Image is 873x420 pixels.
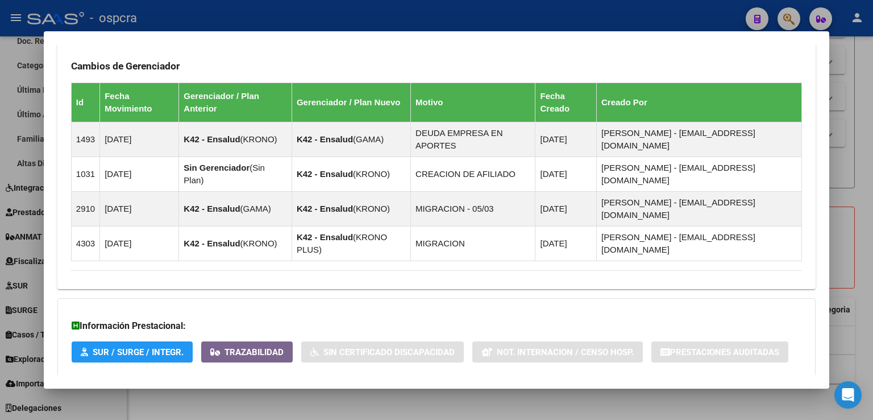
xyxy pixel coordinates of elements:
[184,238,240,248] strong: K42 - Ensalud
[292,122,410,157] td: ( )
[243,238,275,248] span: KRONO
[292,83,410,122] th: Gerenciador / Plan Nuevo
[297,134,353,144] strong: K42 - Ensalud
[179,122,292,157] td: ( )
[297,169,353,179] strong: K42 - Ensalud
[670,347,779,357] span: Prestaciones Auditadas
[225,347,284,357] span: Trazabilidad
[535,122,597,157] td: [DATE]
[292,157,410,191] td: ( )
[292,226,410,261] td: ( )
[292,191,410,226] td: ( )
[497,347,634,357] span: Not. Internacion / Censo Hosp.
[71,60,802,72] h3: Cambios de Gerenciador
[472,341,643,363] button: Not. Internacion / Censo Hosp.
[535,157,597,191] td: [DATE]
[597,122,802,157] td: [PERSON_NAME] - [EMAIL_ADDRESS][DOMAIN_NAME]
[411,226,535,261] td: MIGRACION
[356,169,387,179] span: KRONO
[411,157,535,191] td: CREACION DE AFILIADO
[301,341,464,363] button: Sin Certificado Discapacidad
[71,122,99,157] td: 1493
[651,341,788,363] button: Prestaciones Auditadas
[184,163,265,185] span: Sin Plan
[201,341,293,363] button: Trazabilidad
[535,191,597,226] td: [DATE]
[356,134,381,144] span: GAMA
[297,232,387,254] span: KRONO PLUS
[100,122,179,157] td: [DATE]
[297,232,353,242] strong: K42 - Ensalud
[184,134,240,144] strong: K42 - Ensalud
[411,122,535,157] td: DEUDA EMPRESA EN APORTES
[184,204,240,213] strong: K42 - Ensalud
[100,191,179,226] td: [DATE]
[100,157,179,191] td: [DATE]
[71,191,99,226] td: 2910
[179,226,292,261] td: ( )
[93,347,184,357] span: SUR / SURGE / INTEGR.
[100,83,179,122] th: Fecha Movimiento
[297,204,353,213] strong: K42 - Ensalud
[71,157,99,191] td: 1031
[323,347,455,357] span: Sin Certificado Discapacidad
[100,226,179,261] td: [DATE]
[411,191,535,226] td: MIGRACION - 05/03
[243,134,275,144] span: KRONO
[72,319,801,333] h3: Información Prestacional:
[179,157,292,191] td: ( )
[597,226,802,261] td: [PERSON_NAME] - [EMAIL_ADDRESS][DOMAIN_NAME]
[535,226,597,261] td: [DATE]
[597,157,802,191] td: [PERSON_NAME] - [EMAIL_ADDRESS][DOMAIN_NAME]
[179,191,292,226] td: ( )
[179,83,292,122] th: Gerenciador / Plan Anterior
[71,226,99,261] td: 4303
[597,83,802,122] th: Creado Por
[834,381,862,409] div: Open Intercom Messenger
[597,191,802,226] td: [PERSON_NAME] - [EMAIL_ADDRESS][DOMAIN_NAME]
[184,163,250,172] strong: Sin Gerenciador
[71,83,99,122] th: Id
[411,83,535,122] th: Motivo
[243,204,268,213] span: GAMA
[535,83,597,122] th: Fecha Creado
[72,341,193,363] button: SUR / SURGE / INTEGR.
[356,204,387,213] span: KRONO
